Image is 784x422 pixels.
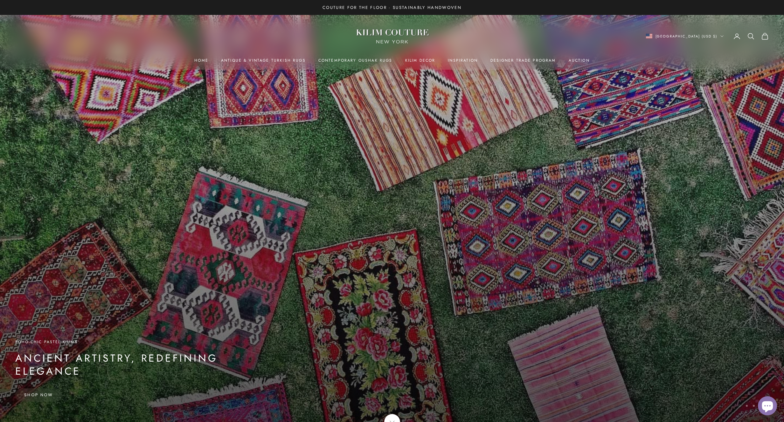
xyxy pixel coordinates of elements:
a: Contemporary Oushak Rugs [318,57,392,64]
p: Boho-Chic Pastel Kilims [15,339,263,345]
a: Shop Now [15,388,62,402]
a: Designer Trade Program [490,57,556,64]
inbox-online-store-chat: Shopify online store chat [756,396,779,417]
a: Auction [569,57,590,64]
nav: Primary navigation [15,57,769,64]
span: [GEOGRAPHIC_DATA] (USD $) [656,33,718,39]
summary: Kilim Decor [405,57,435,64]
button: Change country or currency [646,33,724,39]
img: United States [646,34,652,38]
nav: Secondary navigation [646,32,769,40]
p: Couture for the Floor · Sustainably Handwoven [323,4,461,11]
a: Antique & Vintage Turkish Rugs [221,57,306,64]
a: Inspiration [448,57,478,64]
a: Home [194,57,208,64]
p: Ancient Artistry, Redefining Elegance [15,352,263,378]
